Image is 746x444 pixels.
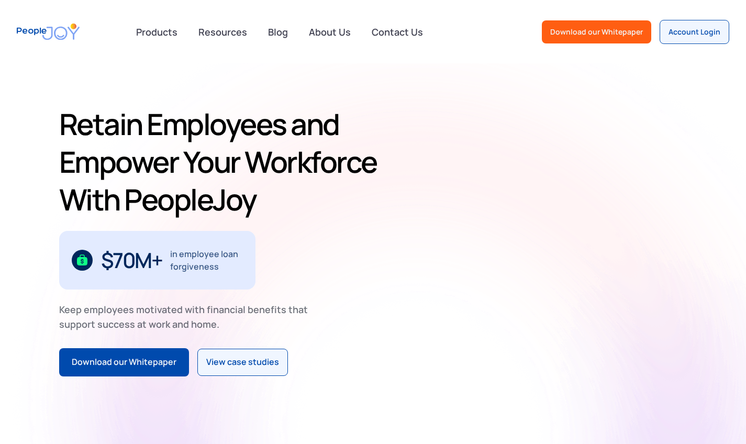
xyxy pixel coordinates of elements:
[170,248,243,273] div: in employee loan forgiveness
[303,20,357,43] a: About Us
[197,349,288,376] a: View case studies
[660,20,729,44] a: Account Login
[262,20,294,43] a: Blog
[542,20,651,43] a: Download our Whitepaper
[206,356,279,369] div: View case studies
[59,105,386,218] h1: Retain Employees and Empower Your Workforce With PeopleJoy
[365,20,429,43] a: Contact Us
[59,348,189,376] a: Download our Whitepaper
[59,302,317,331] div: Keep employees motivated with financial benefits that support success at work and home.
[17,17,80,47] a: home
[192,20,253,43] a: Resources
[101,252,162,269] div: $70M+
[72,356,176,369] div: Download our Whitepaper
[550,27,643,37] div: Download our Whitepaper
[130,21,184,42] div: Products
[669,27,720,37] div: Account Login
[59,231,255,290] div: 1 / 3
